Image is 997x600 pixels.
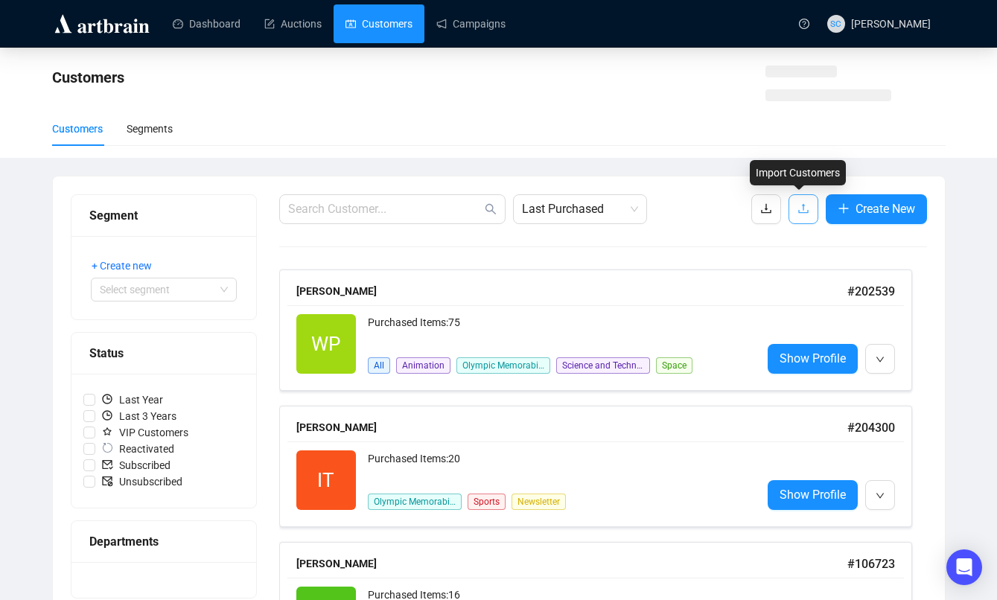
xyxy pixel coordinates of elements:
[52,12,152,36] img: logo
[456,357,550,374] span: Olympic Memorabilia
[52,68,124,86] span: Customers
[368,314,750,344] div: Purchased Items: 75
[368,450,750,480] div: Purchased Items: 20
[768,480,858,510] a: Show Profile
[522,195,638,223] span: Last Purchased
[95,473,188,490] span: Unsubscribed
[512,494,566,510] span: Newsletter
[780,485,846,504] span: Show Profile
[173,4,241,43] a: Dashboard
[760,202,772,214] span: download
[95,408,182,424] span: Last 3 Years
[750,160,846,185] div: Import Customers
[876,491,885,500] span: down
[127,121,173,137] div: Segments
[946,549,982,585] div: Open Intercom Messenger
[838,202,850,214] span: plus
[436,4,506,43] a: Campaigns
[89,344,238,363] div: Status
[95,457,176,473] span: Subscribed
[847,557,895,571] span: # 106723
[847,421,895,435] span: # 204300
[345,4,413,43] a: Customers
[95,424,194,441] span: VIP Customers
[279,406,927,527] a: [PERSON_NAME]#204300ITPurchased Items:20Olympic MemorabiliaSportsNewsletterShow Profile
[368,357,390,374] span: All
[396,357,450,374] span: Animation
[89,206,238,225] div: Segment
[768,344,858,374] a: Show Profile
[876,355,885,364] span: down
[264,4,322,43] a: Auctions
[468,494,506,510] span: Sports
[52,121,103,137] div: Customers
[296,419,847,435] div: [PERSON_NAME]
[797,202,809,214] span: upload
[288,200,482,218] input: Search Customer...
[279,269,927,391] a: [PERSON_NAME]#202539WPPurchased Items:75AllAnimationOlympic MemorabiliaScience and TechnologySpac...
[311,329,340,360] span: WP
[296,555,847,572] div: [PERSON_NAME]
[847,284,895,299] span: # 202539
[91,254,164,278] button: + Create new
[856,200,915,218] span: Create New
[95,392,169,408] span: Last Year
[780,349,846,368] span: Show Profile
[556,357,650,374] span: Science and Technology
[89,532,238,551] div: Departments
[368,494,462,510] span: Olympic Memorabilia
[799,19,809,29] span: question-circle
[296,283,847,299] div: [PERSON_NAME]
[830,16,841,31] span: SC
[656,357,692,374] span: Space
[826,194,927,224] button: Create New
[851,18,931,30] span: [PERSON_NAME]
[485,203,497,215] span: search
[95,441,180,457] span: Reactivated
[317,465,334,496] span: IT
[92,258,152,274] span: + Create new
